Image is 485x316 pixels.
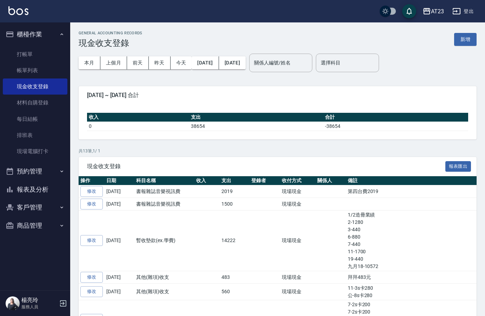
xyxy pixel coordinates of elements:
[280,271,315,283] td: 現場現金
[280,176,315,185] th: 收付方式
[8,6,28,15] img: Logo
[21,297,57,304] h5: 楊亮玲
[134,271,194,283] td: 其他(雜項)收支
[402,4,416,18] button: save
[80,272,103,283] a: 修改
[220,210,250,271] td: 14222
[194,176,220,185] th: 收入
[323,113,468,122] th: 合計
[79,56,100,69] button: 本月
[3,143,67,159] a: 現場電腦打卡
[189,113,323,122] th: 支出
[280,198,315,211] td: 現場現金
[87,92,468,99] span: [DATE] ~ [DATE] 合計
[189,122,323,131] td: 38654
[315,176,346,185] th: 關係人
[280,210,315,271] td: 現場現金
[3,46,67,62] a: 打帳單
[3,111,67,127] a: 每日結帳
[105,271,134,283] td: [DATE]
[134,176,194,185] th: 科目名稱
[134,185,194,198] td: 書報雜誌音樂視訊費
[323,122,468,131] td: -38654
[3,127,67,143] a: 排班表
[431,7,444,16] div: AT23
[79,176,105,185] th: 操作
[3,62,67,78] a: 帳單列表
[445,161,471,172] button: 報表匯出
[127,56,149,69] button: 前天
[87,113,189,122] th: 收入
[105,210,134,271] td: [DATE]
[454,36,477,42] a: 新增
[219,56,246,69] button: [DATE]
[105,198,134,211] td: [DATE]
[105,176,134,185] th: 日期
[220,283,250,300] td: 560
[79,31,142,35] h2: GENERAL ACCOUNTING RECORDS
[3,162,67,180] button: 預約管理
[3,198,67,217] button: 客戶管理
[3,78,67,95] a: 現金收支登錄
[3,95,67,111] a: 材料自購登錄
[220,176,250,185] th: 支出
[220,271,250,283] td: 483
[87,122,189,131] td: 0
[6,296,20,310] img: Person
[80,186,103,197] a: 修改
[3,180,67,199] button: 報表及分析
[220,198,250,211] td: 1500
[100,56,127,69] button: 上個月
[250,176,280,185] th: 登錄者
[134,210,194,271] td: 暫收墊款(ex.學費)
[149,56,171,69] button: 昨天
[445,163,471,169] a: 報表匯出
[21,304,57,310] p: 服務人員
[80,235,103,246] a: 修改
[105,185,134,198] td: [DATE]
[450,5,477,18] button: 登出
[280,283,315,300] td: 現場現金
[454,33,477,46] button: 新增
[134,283,194,300] td: 其他(雜項)收支
[220,185,250,198] td: 2019
[80,199,103,209] a: 修改
[171,56,192,69] button: 今天
[280,185,315,198] td: 現場現金
[87,163,445,170] span: 現金收支登錄
[105,283,134,300] td: [DATE]
[79,148,477,154] p: 共 13 筆, 1 / 1
[420,4,447,19] button: AT23
[134,198,194,211] td: 書報雜誌音樂視訊費
[192,56,219,69] button: [DATE]
[80,286,103,297] a: 修改
[3,217,67,235] button: 商品管理
[79,38,142,48] h3: 現金收支登錄
[3,25,67,43] button: 櫃檯作業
